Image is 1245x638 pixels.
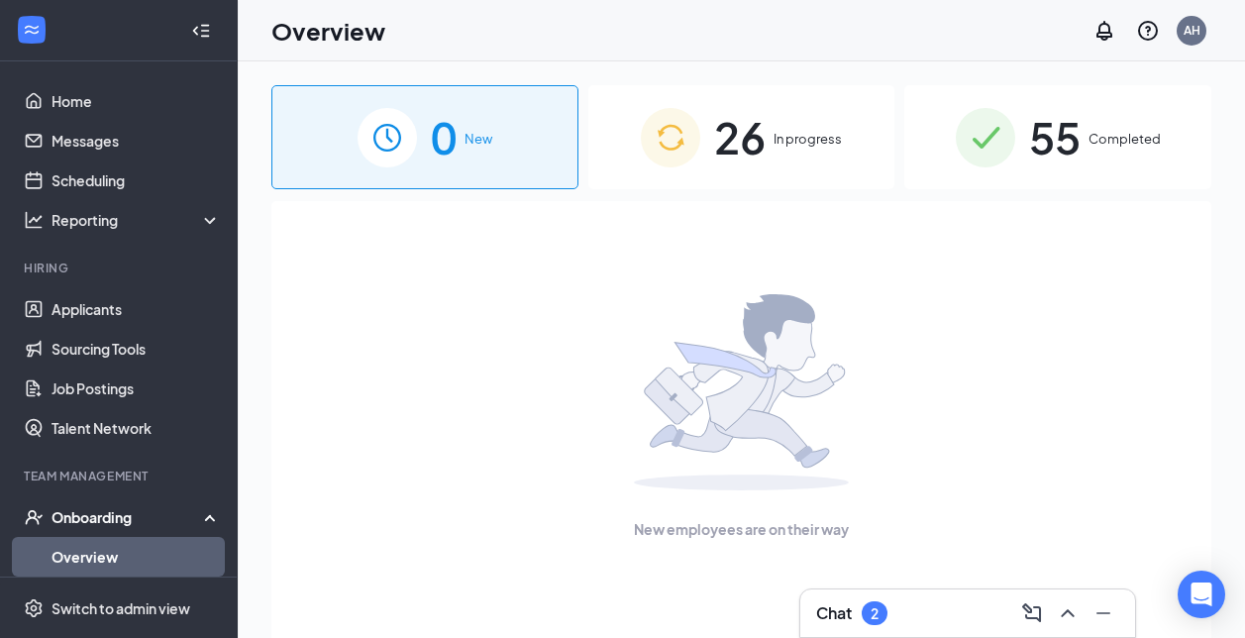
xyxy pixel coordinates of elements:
[1184,22,1200,39] div: AH
[1136,19,1160,43] svg: QuestionInfo
[634,518,849,540] span: New employees are on their way
[714,103,766,171] span: 26
[1052,597,1084,629] button: ChevronUp
[774,129,842,149] span: In progress
[1029,103,1081,171] span: 55
[24,210,44,230] svg: Analysis
[1088,597,1119,629] button: Minimize
[52,369,221,408] a: Job Postings
[52,121,221,160] a: Messages
[52,289,221,329] a: Applicants
[52,81,221,121] a: Home
[1089,129,1161,149] span: Completed
[52,408,221,448] a: Talent Network
[52,160,221,200] a: Scheduling
[1016,597,1048,629] button: ComposeMessage
[465,129,492,149] span: New
[24,598,44,618] svg: Settings
[191,21,211,41] svg: Collapse
[271,14,385,48] h1: Overview
[24,507,44,527] svg: UserCheck
[24,468,217,484] div: Team Management
[871,605,879,622] div: 2
[52,598,190,618] div: Switch to admin view
[1056,601,1080,625] svg: ChevronUp
[52,210,222,230] div: Reporting
[1020,601,1044,625] svg: ComposeMessage
[1092,19,1116,43] svg: Notifications
[1091,601,1115,625] svg: Minimize
[1178,571,1225,618] div: Open Intercom Messenger
[52,507,204,527] div: Onboarding
[816,602,852,624] h3: Chat
[431,103,457,171] span: 0
[52,537,221,577] a: Overview
[22,20,42,40] svg: WorkstreamLogo
[52,329,221,369] a: Sourcing Tools
[24,260,217,276] div: Hiring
